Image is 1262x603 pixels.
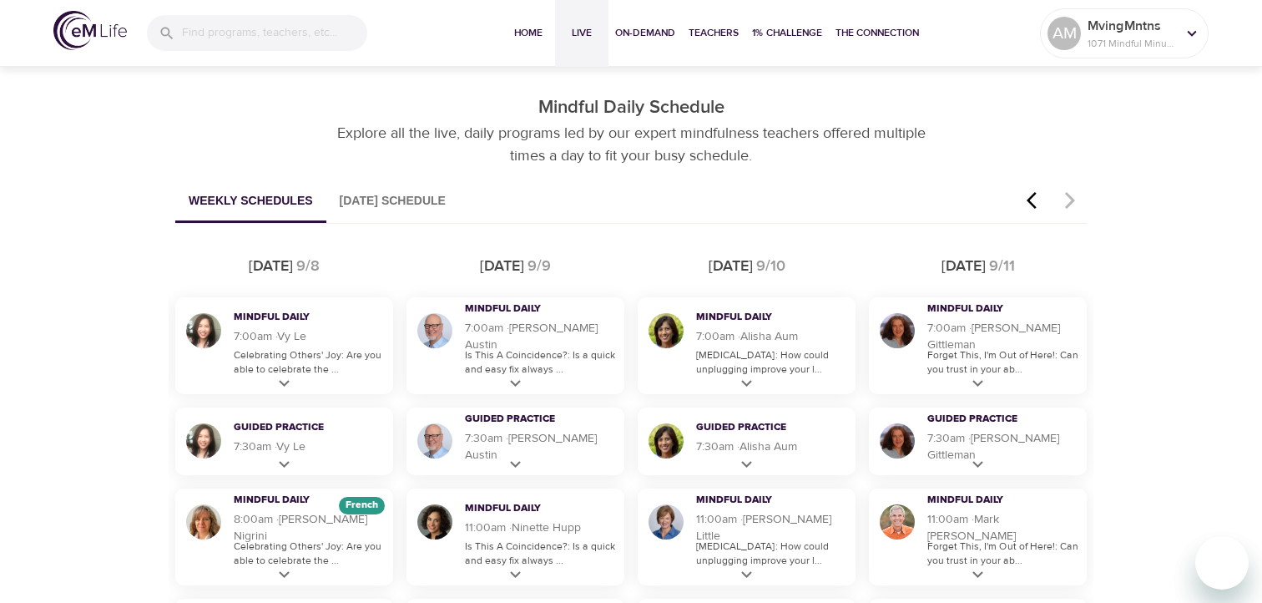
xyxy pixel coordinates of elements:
span: On-Demand [615,24,675,42]
h5: 7:30am · [PERSON_NAME] Gittleman [927,430,1078,464]
h3: Mindful Daily [465,302,594,317]
div: AM [1047,17,1081,50]
img: Ninette Hupp [415,502,455,542]
span: 1% Challenge [752,24,822,42]
p: Is This A Coincidence?: Is a quick and easy fix always ... [465,348,616,377]
h3: Mindful Daily [234,311,363,325]
h5: 11:00am · [PERSON_NAME] Little [696,511,847,545]
div: 9/11 [989,256,1015,277]
h5: 11:00am · Mark [PERSON_NAME] [927,511,1078,545]
span: The Connection [835,24,919,42]
img: logo [53,11,127,50]
div: 9/8 [296,256,320,277]
img: Vy Le [184,311,224,351]
button: [DATE] Schedule [326,180,459,223]
h3: Guided Practice [927,413,1057,427]
p: Forget This, I'm Out of Here!: Can you trust in your ab... [927,348,1078,377]
h3: Mindful Daily [927,302,1057,317]
p: Celebrating Others' Joy: Are you able to celebrate the ... [234,540,385,568]
h5: 7:00am · Vy Le [234,328,385,345]
div: [DATE] [249,256,293,277]
p: 1071 Mindful Minutes [1088,36,1176,51]
img: Mark Pirtle [877,502,917,542]
p: [MEDICAL_DATA]: How could unplugging improve your l... [696,348,847,377]
p: Mindful Daily Schedule [162,94,1100,122]
img: Jim Austin [415,311,455,351]
div: [DATE] [709,256,753,277]
div: [DATE] [480,256,524,277]
img: Cindy Gittleman [877,421,917,461]
h3: Mindful Daily [696,494,825,508]
h3: Mindful Daily [927,494,1057,508]
p: Explore all the live, daily programs led by our expert mindfulness teachers offered multiple time... [318,122,944,167]
img: Jim Austin [415,421,455,461]
h5: 7:00am · [PERSON_NAME] Gittleman [927,320,1078,353]
img: Alisha Aum [646,421,686,461]
h3: Guided Practice [696,421,825,435]
span: Teachers [689,24,739,42]
p: [MEDICAL_DATA]: How could unplugging improve your l... [696,540,847,568]
iframe: Button to launch messaging window [1195,536,1249,590]
div: 9/10 [756,256,785,277]
div: [DATE] [941,256,986,277]
h5: 11:00am · Ninette Hupp [465,519,616,536]
h5: 7:30am · [PERSON_NAME] Austin [465,430,616,464]
span: Live [562,24,602,42]
h5: 7:30am · Vy Le [234,438,385,455]
div: 9/9 [528,256,551,277]
h3: Mindful Daily [234,494,363,508]
img: Melissa Nigrini [184,502,224,542]
img: Kerry Little [646,502,686,542]
p: Is This A Coincidence?: Is a quick and easy fix always ... [465,540,616,568]
button: Weekly Schedules [175,180,326,223]
h3: Mindful Daily [696,311,825,325]
h3: Mindful Daily [465,502,594,516]
img: Alisha Aum [646,311,686,351]
h3: Guided Practice [465,413,594,427]
h5: 7:00am · [PERSON_NAME] Austin [465,320,616,353]
h5: 7:30am · Alisha Aum [696,438,847,455]
p: MvingMntns [1088,16,1176,36]
h5: 8:00am · [PERSON_NAME] Nigrini [234,511,385,545]
h5: 7:00am · Alisha Aum [696,328,847,345]
p: Celebrating Others' Joy: Are you able to celebrate the ... [234,348,385,377]
img: Cindy Gittleman [877,311,917,351]
h3: Guided Practice [234,421,363,435]
div: The episodes in this programs will be in French [339,497,385,514]
input: Find programs, teachers, etc... [182,15,367,51]
img: Vy Le [184,421,224,461]
span: Home [508,24,548,42]
p: Forget This, I'm Out of Here!: Can you trust in your ab... [927,540,1078,568]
